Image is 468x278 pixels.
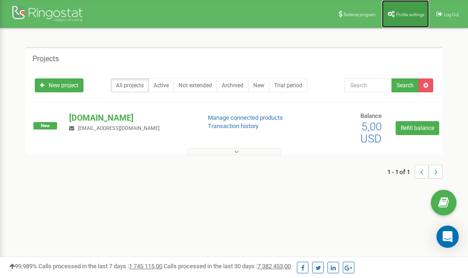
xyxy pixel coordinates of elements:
[387,155,442,188] nav: ...
[269,78,308,92] a: Trial period
[35,78,83,92] a: New project
[9,263,37,270] span: 99,989%
[344,78,392,92] input: Search
[387,165,415,179] span: 1 - 1 of 1
[148,78,174,92] a: Active
[217,78,249,92] a: Archived
[38,263,162,270] span: Calls processed in the last 7 days :
[444,12,459,17] span: Log Out
[173,78,217,92] a: Not extended
[32,55,59,63] h5: Projects
[257,263,291,270] u: 7 382 453,00
[344,12,376,17] span: Referral program
[436,226,459,248] div: Open Intercom Messenger
[396,121,439,135] a: Refill balance
[396,12,424,17] span: Profile settings
[78,125,160,131] span: [EMAIL_ADDRESS][DOMAIN_NAME]
[360,112,382,119] span: Balance
[248,78,269,92] a: New
[391,78,419,92] button: Search
[164,263,291,270] span: Calls processed in the last 30 days :
[208,114,283,121] a: Manage connected products
[33,122,57,129] span: New
[360,120,382,145] span: 5,00 USD
[111,78,149,92] a: All projects
[69,112,192,124] p: [DOMAIN_NAME]
[129,263,162,270] u: 1 745 115,00
[208,123,258,129] a: Transaction history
